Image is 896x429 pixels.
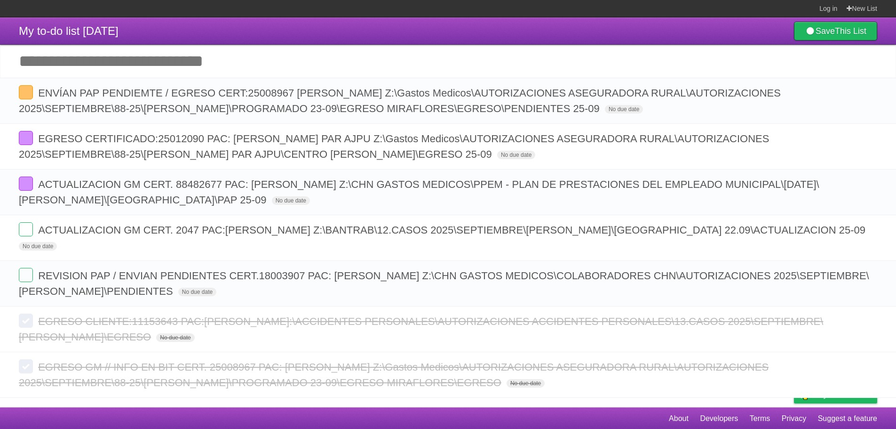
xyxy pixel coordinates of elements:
label: Done [19,359,33,373]
label: Done [19,314,33,328]
a: Privacy [782,410,806,428]
span: ACTUALIZACION GM CERT. 88482677 PAC: [PERSON_NAME] Z:\CHN GASTOS MEDICOS\PPEM - PLAN DE PRESTACIO... [19,178,819,206]
a: SaveThis List [794,22,877,40]
a: Suggest a feature [818,410,877,428]
span: No due date [507,379,545,388]
label: Done [19,131,33,145]
span: ENVÍAN PAP PENDIEMTE / EGRESO CERT:25008967 [PERSON_NAME] Z:\Gastos Medicos\AUTORIZACIONES ASEGUR... [19,87,781,114]
a: About [669,410,689,428]
span: EGRESO CERTIFICADO:25012090 PAC: [PERSON_NAME] PAR AJPU Z:\Gastos Medicos\AUTORIZACIONES ASEGURAD... [19,133,769,160]
span: No due date [605,105,643,113]
label: Done [19,268,33,282]
a: Developers [700,410,738,428]
label: Done [19,177,33,191]
span: No due date [19,242,57,251]
span: No due date [178,288,216,296]
span: EGRESO GM // INFO EN BIT CERT. 25008967 PAC: [PERSON_NAME] Z:\Gastos Medicos\AUTORIZACIONES ASEGU... [19,361,769,389]
span: EGRESO CLIENTE:11153643 PAC:[PERSON_NAME]:\ACCIDENTES PERSONALES\AUTORIZACIONES ACCIDENTES PERSON... [19,316,823,343]
a: Terms [750,410,770,428]
span: No due date [156,333,194,342]
b: This List [835,26,866,36]
span: REVISION PAP / ENVIAN PENDIENTES CERT.18003907 PAC: [PERSON_NAME] Z:\CHN GASTOS MEDICOS\COLABORAD... [19,270,869,297]
label: Done [19,85,33,99]
span: No due date [272,196,310,205]
span: ACTUALIZACION GM CERT. 2047 PAC:[PERSON_NAME] Z:\BANTRAB\12.CASOS 2025\SEPTIEMBRE\[PERSON_NAME]\[... [38,224,868,236]
span: No due date [497,151,535,159]
span: My to-do list [DATE] [19,24,119,37]
label: Done [19,222,33,236]
span: Buy me a coffee [814,387,872,403]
